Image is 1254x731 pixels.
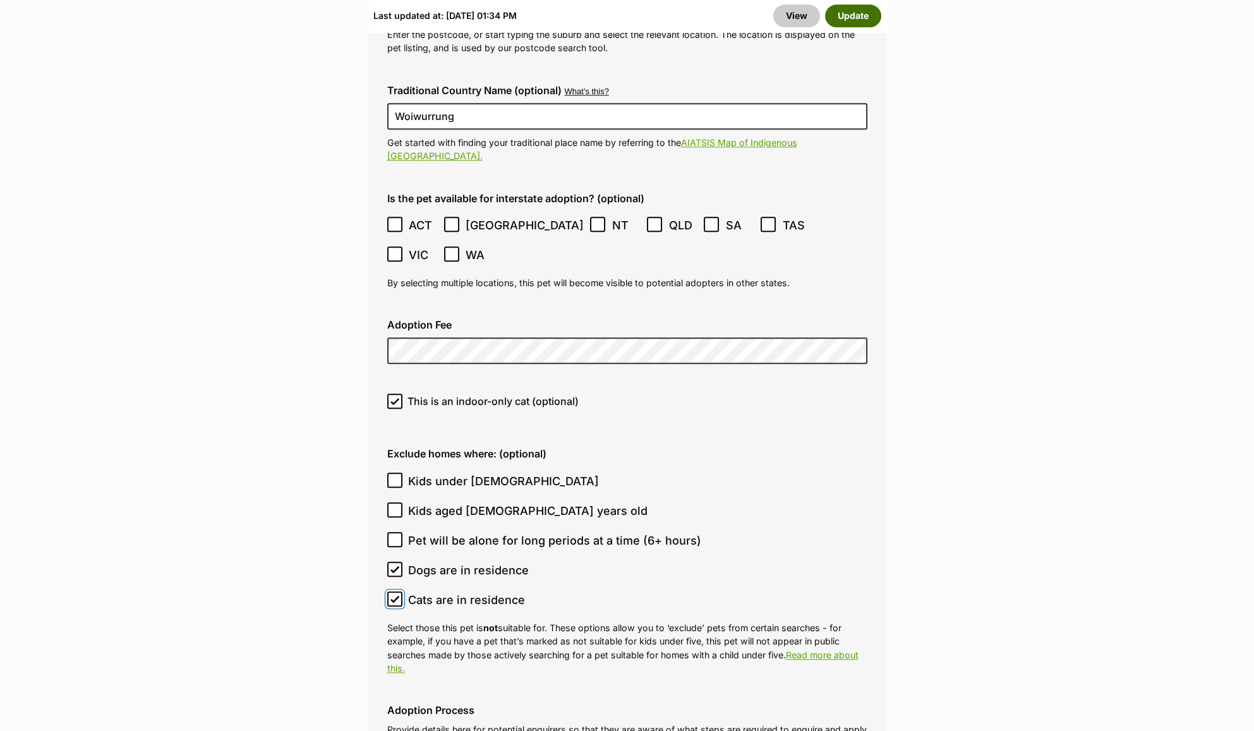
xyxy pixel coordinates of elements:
span: QLD [669,217,697,234]
button: Update [825,4,881,27]
p: Select those this pet is suitable for. These options allow you to ‘exclude’ pets from certain sea... [387,621,867,675]
div: Last updated at: [DATE] 01:34 PM [373,4,517,27]
label: Adoption Fee [387,319,867,330]
a: Read more about this. [387,649,859,674]
span: ACT [409,217,437,234]
p: Get started with finding your traditional place name by referring to the [387,136,867,163]
span: Kids under [DEMOGRAPHIC_DATA] [408,473,599,490]
label: Is the pet available for interstate adoption? (optional) [387,193,867,204]
a: View [773,4,820,27]
label: Adoption Process [387,704,867,716]
span: SA [726,217,754,234]
p: Enter the postcode, or start typing the suburb and select the relevant location. The location is ... [387,28,867,55]
label: Traditional Country Name (optional) [387,85,562,96]
strong: not [483,622,498,633]
label: Exclude homes where: (optional) [387,448,867,459]
p: By selecting multiple locations, this pet will become visible to potential adopters in other states. [387,276,867,289]
span: This is an indoor-only cat (optional) [407,394,579,409]
span: Kids aged [DEMOGRAPHIC_DATA] years old [408,502,648,519]
span: Cats are in residence [408,591,525,608]
span: Pet will be alone for long periods at a time (6+ hours) [408,532,701,549]
span: NT [612,217,641,234]
span: TAS [783,217,811,234]
span: VIC [409,246,437,263]
span: Dogs are in residence [408,562,529,579]
span: WA [466,246,494,263]
span: [GEOGRAPHIC_DATA] [466,217,584,234]
button: What's this? [565,87,609,97]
